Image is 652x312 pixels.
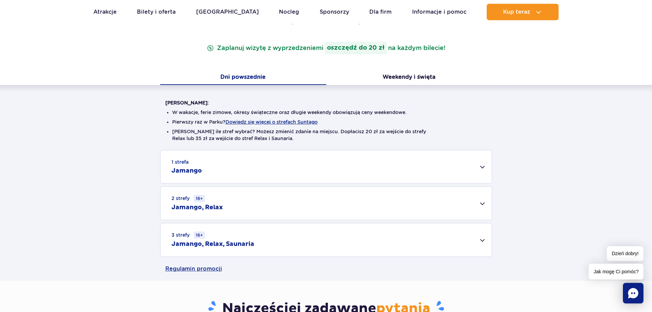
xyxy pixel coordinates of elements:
[487,4,559,20] button: Kup teraz
[93,4,117,20] a: Atrakcje
[607,246,643,261] span: Dzień dobry!
[205,42,447,54] p: Zaplanuj wizytę z wyprzedzeniem na każdym bilecie!
[137,4,176,20] a: Bilety i oferta
[171,167,202,175] h2: Jamango
[172,109,480,116] li: W wakacje, ferie zimowe, okresy świąteczne oraz długie weekendy obowiązują ceny weekendowe.
[279,4,299,20] a: Nocleg
[165,257,487,281] a: Regulamin promocji
[172,128,480,142] li: [PERSON_NAME] ile stref wybrać? Możesz zmienić zdanie na miejscu. Dopłacisz 20 zł za wejście do s...
[412,4,466,20] a: Informacje i pomoc
[194,195,205,202] small: 16+
[326,71,492,85] button: Weekendy i święta
[503,9,530,15] span: Kup teraz
[165,100,209,105] strong: [PERSON_NAME]:
[171,203,223,212] h2: Jamango, Relax
[171,159,189,165] small: 1 strefa
[194,232,205,239] small: 16+
[623,283,643,303] div: Chat
[589,264,643,279] span: Jak mogę Ci pomóc?
[171,195,205,202] small: 2 strefy
[160,71,326,85] button: Dni powszednie
[226,119,318,125] button: Dowiedz się więcej o strefach Suntago
[369,4,392,20] a: Dla firm
[171,232,205,239] small: 3 strefy
[196,4,259,20] a: [GEOGRAPHIC_DATA]
[325,42,387,54] strong: oszczędź do 20 zł
[171,240,254,248] h2: Jamango, Relax, Saunaria
[320,4,349,20] a: Sponsorzy
[172,118,480,125] li: Pierwszy raz w Parku?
